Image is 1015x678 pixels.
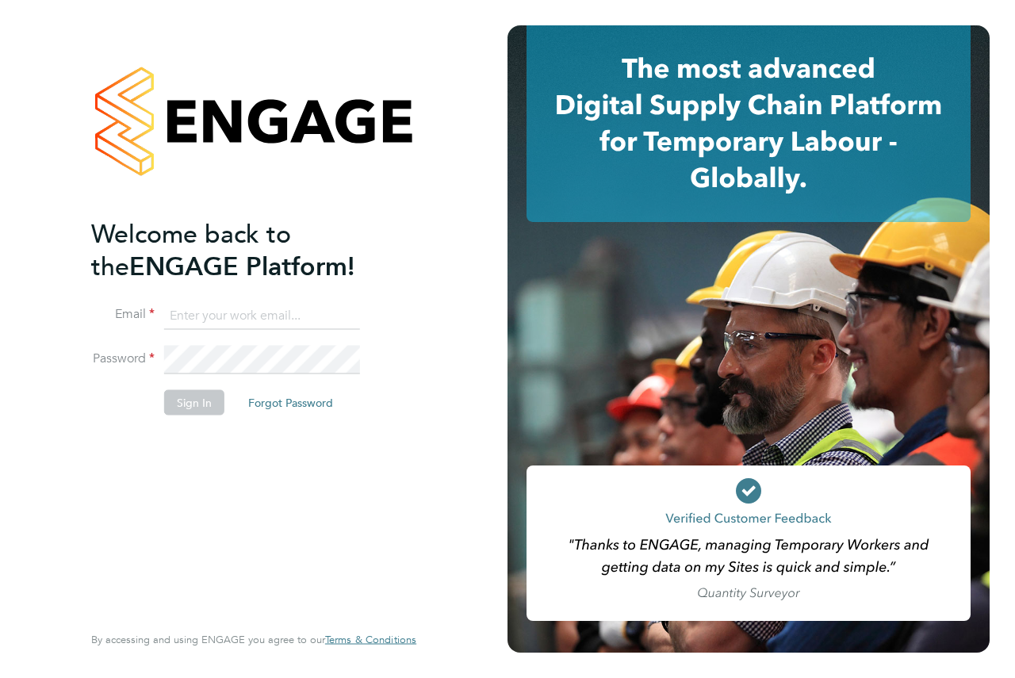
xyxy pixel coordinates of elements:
button: Sign In [164,390,224,416]
button: Forgot Password [236,390,346,416]
h2: ENGAGE Platform! [91,217,400,282]
a: Terms & Conditions [325,634,416,646]
span: By accessing and using ENGAGE you agree to our [91,633,416,646]
label: Email [91,306,155,323]
span: Terms & Conditions [325,633,416,646]
label: Password [91,350,155,367]
span: Welcome back to the [91,218,291,282]
input: Enter your work email... [164,301,360,330]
